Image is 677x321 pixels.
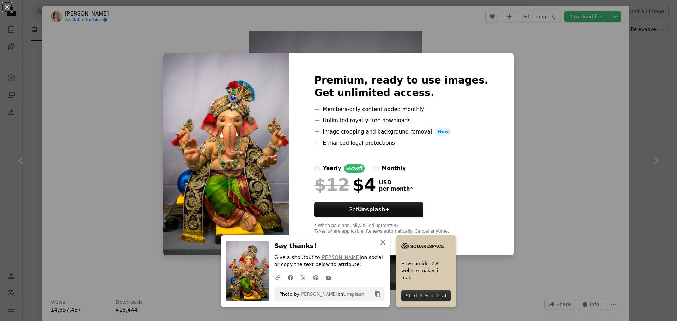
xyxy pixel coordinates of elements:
[323,164,341,173] div: yearly
[358,206,390,213] strong: Unsplash+
[372,288,384,300] button: Copy to clipboard
[314,74,488,99] h2: Premium, ready to use images. Get unlimited access.
[314,116,488,125] li: Unlimited royalty-free downloads
[343,291,364,297] a: Unsplash
[314,223,488,234] div: * When paid annually, billed upfront $48 Taxes where applicable. Renews automatically. Cancel any...
[297,270,310,284] a: Share on Twitter
[299,291,337,297] a: [PERSON_NAME]
[379,179,413,186] span: USD
[435,128,452,136] span: New
[310,270,322,284] a: Share on Pinterest
[401,241,444,252] img: file-1705255347840-230a6ab5bca9image
[284,270,297,284] a: Share on Facebook
[274,254,384,268] p: Give a shoutout to on social or copy the text below to attribute.
[344,164,365,173] div: 66% off
[401,290,451,301] div: Start A Free Trial
[320,254,361,260] a: [PERSON_NAME]
[401,260,451,281] span: Have an idea? A website makes it real.
[379,186,413,192] span: per month *
[314,105,488,113] li: Members-only content added monthly
[314,202,423,217] button: GetUnsplash+
[314,166,320,171] input: yearly66%off
[274,241,384,251] h3: Say thanks!
[314,128,488,136] li: Image cropping and background removal
[373,166,379,171] input: monthly
[314,139,488,147] li: Enhanced legal protections
[314,175,376,194] div: $4
[396,235,456,307] a: Have an idea? A website makes it real.Start A Free Trial
[314,175,349,194] span: $12
[322,270,335,284] a: Share over email
[276,289,364,300] span: Photo by on
[163,53,289,256] img: photo-1607604760190-ec9ccc12156e
[382,164,406,173] div: monthly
